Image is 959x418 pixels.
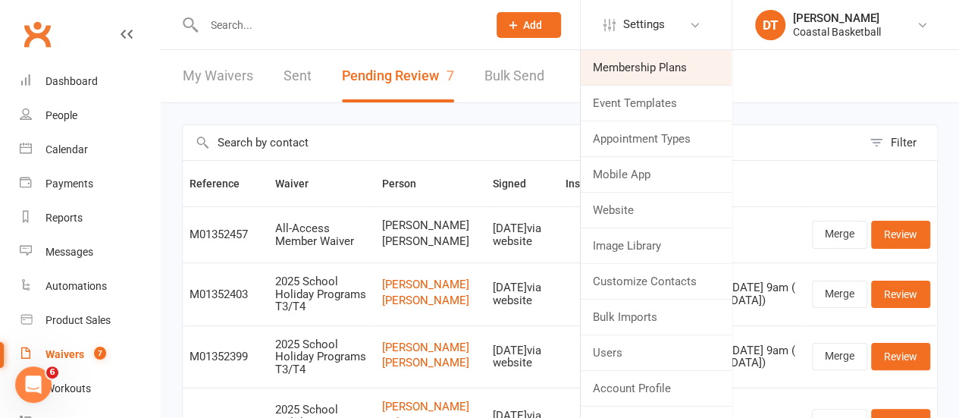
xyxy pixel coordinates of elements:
[45,143,88,156] div: Calendar
[20,269,160,303] a: Automations
[20,372,160,406] a: Workouts
[45,178,93,190] div: Payments
[581,157,732,192] a: Mobile App
[862,125,937,160] button: Filter
[46,366,58,379] span: 6
[793,25,881,39] div: Coastal Basketball
[382,357,479,369] a: [PERSON_NAME]
[493,178,543,190] span: Signed
[45,246,93,258] div: Messages
[275,174,325,193] button: Waiver
[793,11,881,25] div: [PERSON_NAME]
[20,133,160,167] a: Calendar
[812,221,867,248] a: Merge
[493,344,551,369] div: [DATE] via website
[20,167,160,201] a: Payments
[20,64,160,99] a: Dashboard
[275,338,368,376] div: 2025 School Holiday Programs T3/T4
[45,75,98,87] div: Dashboard
[871,221,930,248] a: Review
[20,99,160,133] a: People
[382,341,479,354] a: [PERSON_NAME]
[190,174,256,193] button: Reference
[94,347,106,360] span: 7
[275,275,368,313] div: 2025 School Holiday Programs T3/T4
[581,193,732,228] a: Website
[45,212,83,224] div: Reports
[284,50,312,102] a: Sent
[15,366,52,403] iframe: Intercom live chat
[447,68,454,83] span: 7
[382,219,479,232] span: [PERSON_NAME]
[190,178,256,190] span: Reference
[493,281,551,306] div: [DATE] via website
[45,348,84,360] div: Waivers
[497,12,561,38] button: Add
[382,278,479,291] a: [PERSON_NAME]
[20,338,160,372] a: Waivers 7
[581,50,732,85] a: Membership Plans
[493,222,551,247] div: [DATE] via website
[20,235,160,269] a: Messages
[581,371,732,406] a: Account Profile
[45,314,111,326] div: Product Sales
[755,10,785,40] div: DT
[581,300,732,335] a: Bulk Imports
[871,281,930,308] a: Review
[581,335,732,370] a: Users
[199,14,478,36] input: Search...
[342,50,454,102] button: Pending Review7
[382,294,479,307] a: [PERSON_NAME]
[190,288,262,301] div: M01352403
[190,350,262,363] div: M01352399
[871,343,930,370] a: Review
[581,264,732,299] a: Customize Contacts
[45,280,107,292] div: Automations
[45,382,91,394] div: Workouts
[382,401,479,413] a: [PERSON_NAME]
[812,281,867,308] a: Merge
[275,222,368,247] div: All-Access Member Waiver
[190,228,262,241] div: M01352457
[20,303,160,338] a: Product Sales
[566,178,629,190] span: Instructor
[523,19,542,31] span: Add
[382,178,433,190] span: Person
[581,121,732,156] a: Appointment Types
[812,343,867,370] a: Merge
[382,174,433,193] button: Person
[183,50,253,102] a: My Waivers
[183,125,862,160] input: Search by contact
[20,201,160,235] a: Reports
[382,235,479,248] span: [PERSON_NAME]
[623,8,665,42] span: Settings
[493,174,543,193] button: Signed
[581,228,732,263] a: Image Library
[566,174,629,193] button: Instructor
[581,86,732,121] a: Event Templates
[891,134,917,152] div: Filter
[275,178,325,190] span: Waiver
[18,15,56,53] a: Clubworx
[484,50,544,102] a: Bulk Send
[45,109,77,121] div: People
